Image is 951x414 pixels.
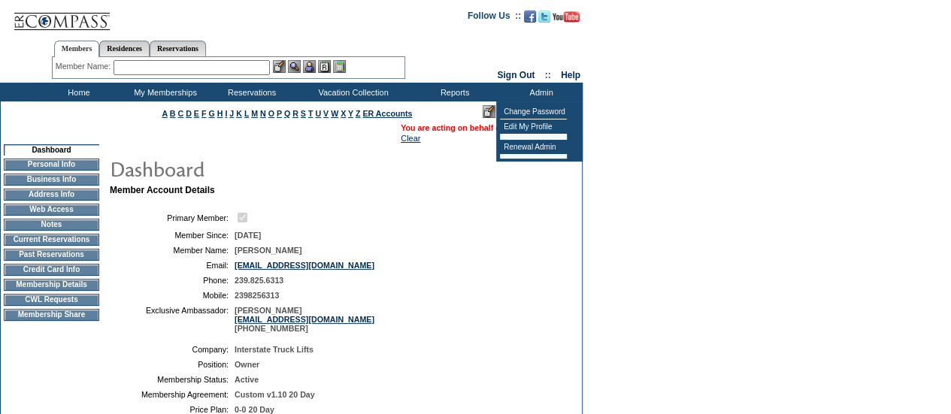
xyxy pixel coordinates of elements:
a: O [268,109,274,118]
img: Impersonate [303,60,316,73]
td: Change Password [500,104,567,119]
a: N [260,109,266,118]
td: Admin [496,83,583,101]
td: Membership Agreement: [116,390,229,399]
a: B [170,109,176,118]
td: Renewal Admin [500,140,567,155]
img: View [288,60,301,73]
img: Become our fan on Facebook [524,11,536,23]
td: Company: [116,345,229,354]
b: Member Account Details [110,185,215,195]
td: Edit My Profile [500,119,567,134]
td: Follow Us :: [468,9,521,27]
span: 239.825.6313 [235,276,283,285]
a: M [251,109,258,118]
a: Become our fan on Facebook [524,15,536,24]
a: [EMAIL_ADDRESS][DOMAIN_NAME] [235,261,374,270]
td: Past Reservations [4,249,99,261]
img: b_edit.gif [273,60,286,73]
a: Follow us on Twitter [538,15,550,24]
td: My Memberships [120,83,207,101]
td: Reservations [207,83,293,101]
a: P [277,109,282,118]
a: ER Accounts [362,109,412,118]
td: Home [34,83,120,101]
a: J [229,109,234,118]
td: Business Info [4,174,99,186]
td: Price Plan: [116,405,229,414]
td: Membership Share [4,309,99,321]
td: Email: [116,261,229,270]
a: T [308,109,313,118]
a: H [217,109,223,118]
span: :: [545,70,551,80]
td: Mobile: [116,291,229,300]
td: Current Reservations [4,234,99,246]
a: C [177,109,183,118]
td: Membership Status: [116,375,229,384]
td: Member Since: [116,231,229,240]
span: [PERSON_NAME] [PHONE_NUMBER] [235,306,374,333]
td: Membership Details [4,279,99,291]
div: Member Name: [56,60,114,73]
a: U [315,109,321,118]
td: Personal Info [4,159,99,171]
img: b_calculator.gif [333,60,346,73]
a: G [208,109,214,118]
img: Reservations [318,60,331,73]
img: Subscribe to our YouTube Channel [553,11,580,23]
span: [PERSON_NAME] [235,246,301,255]
img: Edit Mode [483,105,495,118]
span: Owner [235,360,259,369]
span: 2398256313 [235,291,279,300]
a: L [244,109,249,118]
td: Position: [116,360,229,369]
span: You are acting on behalf of: [401,123,573,132]
td: Notes [4,219,99,231]
td: Credit Card Info [4,264,99,276]
a: Subscribe to our YouTube Channel [553,15,580,24]
td: Vacation Collection [293,83,410,101]
td: Dashboard [4,144,99,156]
a: X [341,109,346,118]
td: Phone: [116,276,229,285]
span: Active [235,375,259,384]
span: 0-0 20 Day [235,405,274,414]
img: Follow us on Twitter [538,11,550,23]
a: Clear [401,134,420,143]
a: Sign Out [497,70,535,80]
a: Help [561,70,580,80]
a: A [162,109,168,118]
a: F [201,109,207,118]
span: Interstate Truck Lifts [235,345,313,354]
td: CWL Requests [4,294,99,306]
td: Primary Member: [116,210,229,225]
td: Address Info [4,189,99,201]
a: I [225,109,227,118]
td: Web Access [4,204,99,216]
a: Residences [99,41,150,56]
a: Q [284,109,290,118]
a: K [236,109,242,118]
a: Members [54,41,100,57]
a: Y [348,109,353,118]
a: [EMAIL_ADDRESS][DOMAIN_NAME] [235,315,374,324]
a: Reservations [150,41,206,56]
td: Member Name: [116,246,229,255]
a: D [186,109,192,118]
a: V [323,109,329,118]
span: Custom v1.10 20 Day [235,390,315,399]
img: pgTtlDashboard.gif [109,153,410,183]
td: Exclusive Ambassador: [116,306,229,333]
a: Z [356,109,361,118]
a: W [331,109,338,118]
td: Reports [410,83,496,101]
a: E [194,109,199,118]
a: S [301,109,306,118]
a: R [292,109,298,118]
span: [DATE] [235,231,261,240]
